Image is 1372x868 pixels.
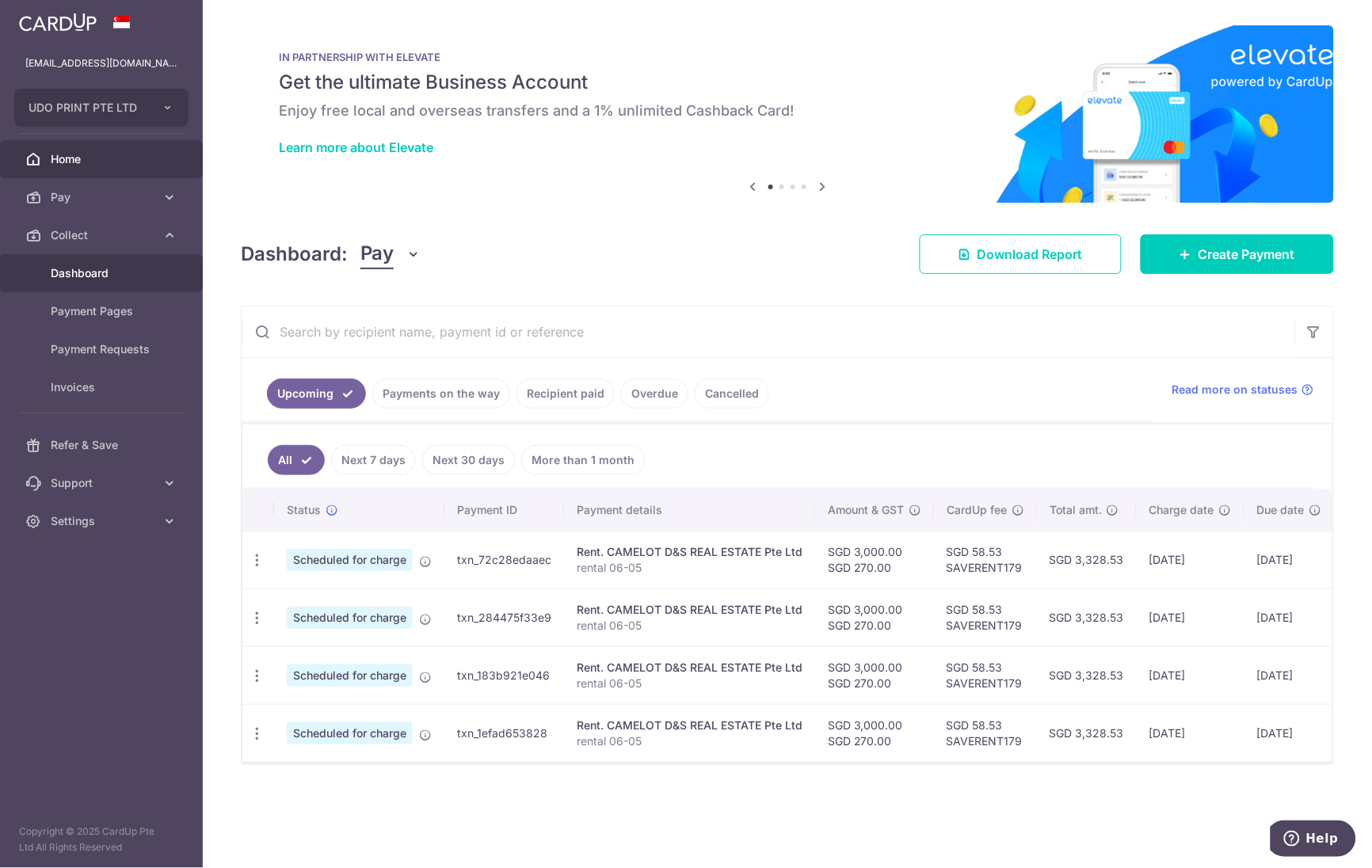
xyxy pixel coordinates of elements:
[360,239,394,269] span: Pay
[577,733,802,749] p: rental 06-05
[577,602,802,618] div: Rent. CAMELOT D&S REAL ESTATE Pte Ltd
[934,531,1037,588] td: SGD 58.53 SAVERENT179
[444,531,564,588] td: txn_72c28edaaec
[51,151,155,167] span: Home
[934,704,1037,762] td: SGD 58.53 SAVERENT179
[25,55,177,71] p: [EMAIL_ADDRESS][DOMAIN_NAME]
[1137,704,1244,762] td: [DATE]
[1141,234,1334,274] a: Create Payment
[331,445,416,475] a: Next 7 days
[242,306,1295,357] input: Search by recipient name, payment id or reference
[577,618,802,634] p: rental 06-05
[241,25,1334,203] img: Renovation banner
[577,660,802,676] div: Rent. CAMELOT D&S REAL ESTATE Pte Ltd
[19,13,97,32] img: CardUp
[815,646,934,704] td: SGD 3,000.00 SGD 270.00
[51,437,155,453] span: Refer & Save
[279,101,1296,120] h6: Enjoy free local and overseas transfers and a 1% unlimited Cashback Card!
[920,234,1122,274] a: Download Report
[1244,704,1335,762] td: [DATE]
[947,502,1007,518] span: CardUp fee
[360,239,421,269] button: Pay
[695,379,769,409] a: Cancelled
[1137,531,1244,588] td: [DATE]
[51,227,155,243] span: Collect
[1199,245,1295,264] span: Create Payment
[1050,502,1102,518] span: Total amt.
[1137,646,1244,704] td: [DATE]
[815,704,934,762] td: SGD 3,000.00 SGD 270.00
[287,502,321,518] span: Status
[51,341,155,357] span: Payment Requests
[279,51,1296,63] p: IN PARTNERSHIP WITH ELEVATE
[564,489,815,531] th: Payment details
[577,718,802,733] div: Rent. CAMELOT D&S REAL ESTATE Pte Ltd
[1037,704,1137,762] td: SGD 3,328.53
[1244,588,1335,646] td: [DATE]
[444,704,564,762] td: txn_1efad653828
[287,607,413,629] span: Scheduled for charge
[444,588,564,646] td: txn_284475f33e9
[279,139,433,155] a: Learn more about Elevate
[828,502,904,518] span: Amount & GST
[268,445,325,475] a: All
[978,245,1083,264] span: Download Report
[1149,502,1214,518] span: Charge date
[444,489,564,531] th: Payment ID
[1244,531,1335,588] td: [DATE]
[934,646,1037,704] td: SGD 58.53 SAVERENT179
[577,544,802,560] div: Rent. CAMELOT D&S REAL ESTATE Pte Ltd
[14,89,189,127] button: UDO PRINT PTE LTD
[815,588,934,646] td: SGD 3,000.00 SGD 270.00
[267,379,366,409] a: Upcoming
[287,722,413,744] span: Scheduled for charge
[934,588,1037,646] td: SGD 58.53 SAVERENT179
[51,513,155,529] span: Settings
[279,70,1296,95] h5: Get the ultimate Business Account
[621,379,688,409] a: Overdue
[1137,588,1244,646] td: [DATE]
[1257,502,1305,518] span: Due date
[287,549,413,571] span: Scheduled for charge
[51,189,155,205] span: Pay
[521,445,645,475] a: More than 1 month
[1172,382,1314,398] a: Read more on statuses
[1271,820,1356,860] iframe: Opens a widget where you can find more information
[577,676,802,691] p: rental 06-05
[815,531,934,588] td: SGD 3,000.00 SGD 270.00
[1037,588,1137,646] td: SGD 3,328.53
[1244,646,1335,704] td: [DATE]
[287,664,413,687] span: Scheduled for charge
[444,646,564,704] td: txn_183b921e046
[1037,646,1137,704] td: SGD 3,328.53
[422,445,515,475] a: Next 30 days
[516,379,615,409] a: Recipient paid
[577,560,802,576] p: rental 06-05
[51,475,155,491] span: Support
[1037,531,1137,588] td: SGD 3,328.53
[51,379,155,395] span: Invoices
[241,240,348,268] h4: Dashboard:
[51,303,155,319] span: Payment Pages
[372,379,510,409] a: Payments on the way
[51,265,155,281] span: Dashboard
[1172,382,1298,398] span: Read more on statuses
[29,100,146,116] span: UDO PRINT PTE LTD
